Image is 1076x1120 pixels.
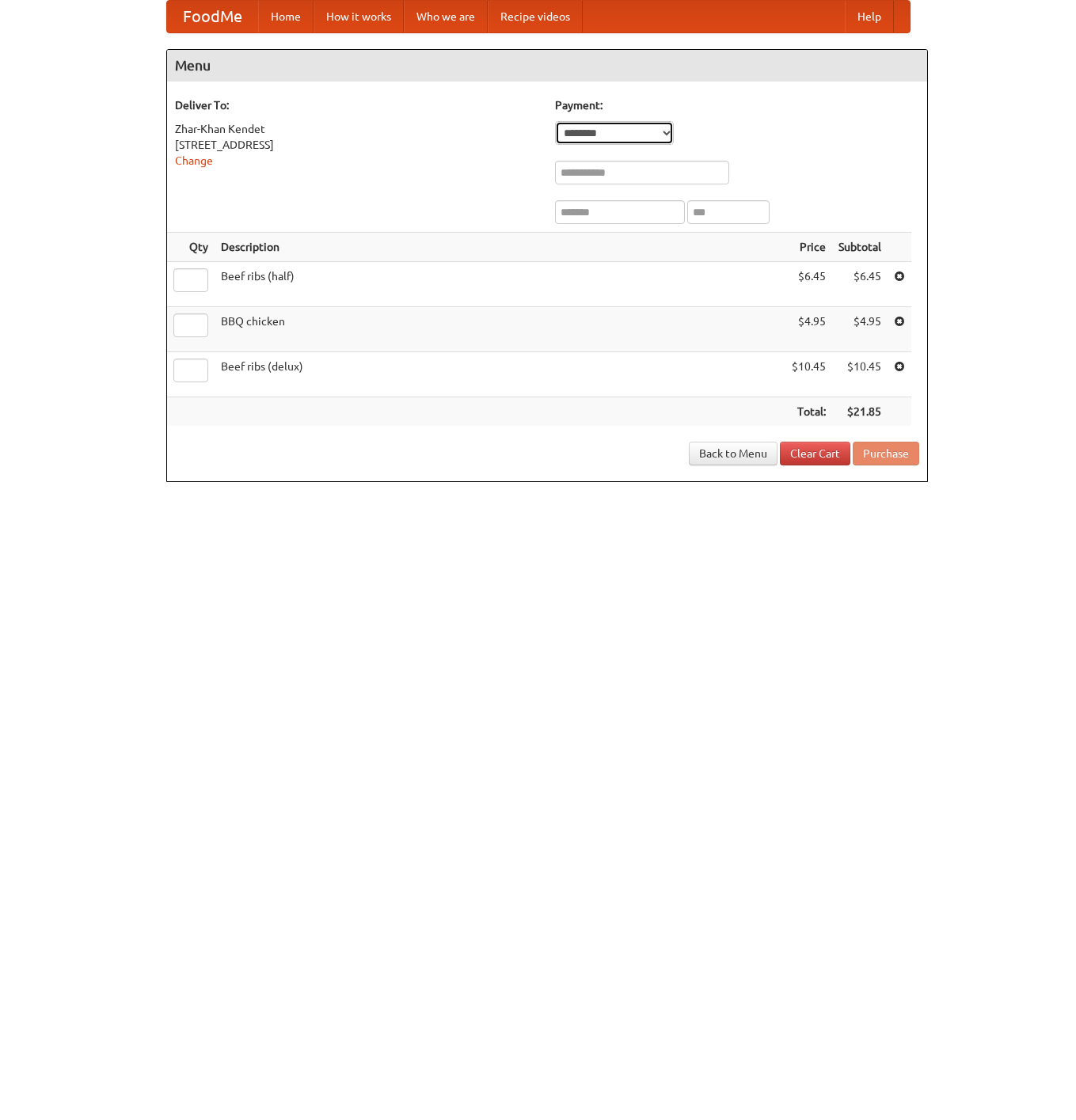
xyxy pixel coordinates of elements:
a: Change [175,154,213,167]
h4: Menu [167,50,927,82]
td: $10.45 [785,352,832,397]
a: Recipe videos [488,1,583,32]
a: Home [258,1,314,32]
td: $6.45 [785,262,832,307]
a: Help [845,1,894,32]
th: Total: [785,397,832,427]
a: How it works [314,1,404,32]
h5: Deliver To: [175,97,539,113]
td: $4.95 [785,307,832,352]
th: Subtotal [832,233,888,262]
div: [STREET_ADDRESS] [175,137,539,153]
a: Back to Menu [689,442,778,465]
td: Beef ribs (half) [215,262,785,307]
button: Purchase [853,442,919,465]
th: Price [785,233,832,262]
td: Beef ribs (delux) [215,352,785,397]
td: $10.45 [832,352,888,397]
th: Qty [167,233,215,262]
a: FoodMe [167,1,258,32]
a: Who we are [404,1,488,32]
h5: Payment: [555,97,919,113]
td: $4.95 [832,307,888,352]
td: BBQ chicken [215,307,785,352]
th: $21.85 [832,397,888,427]
div: Zhar-Khan Kendet [175,121,539,137]
th: Description [215,233,785,262]
td: $6.45 [832,262,888,307]
a: Clear Cart [780,442,850,465]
